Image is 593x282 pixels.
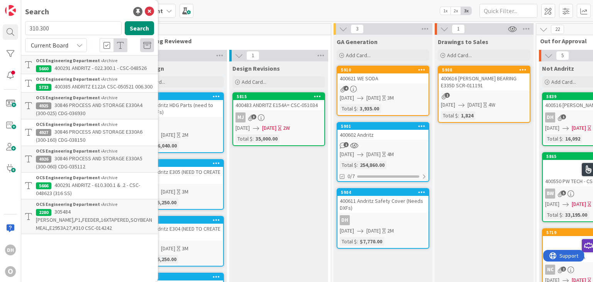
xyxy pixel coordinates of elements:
div: Archive [36,76,154,83]
div: 5889 [136,217,223,223]
div: 25,250.00 [152,255,178,263]
span: [DATE] [161,131,175,139]
span: Add Card... [346,52,371,59]
div: Archive [36,174,154,181]
a: 5815400483 ANDRITZ E154A= CSC-051034MJ[DATE][DATE]2WTotal $:35,000.00 [232,92,325,146]
span: Add Card... [242,78,266,85]
div: 4926 [36,156,51,163]
span: 30846 PROCESS AND STORAGE E330A5 (300-060) CDG-035112 [36,155,142,170]
div: BW [545,189,555,199]
div: 5815 [237,94,324,99]
div: 5901400602 Andritz [337,123,429,140]
span: [DATE] [545,124,559,132]
div: 35,000.00 [254,134,280,143]
div: $7,770.00 [358,237,384,246]
div: 400616 [PERSON_NAME] BEARING E335D SCR-011191 [439,73,530,90]
span: [DATE] [468,101,482,109]
div: 5908 [439,66,530,73]
div: NC [545,265,555,275]
a: 5889400582 Andritz E304 (NEED TO CREATE DXFS)[DATE][DATE]3MTotal $:25,250.00 [131,216,224,267]
div: DH [5,245,16,255]
span: 3 [351,24,364,34]
div: Archive [36,201,154,208]
div: 5904 [341,190,429,195]
span: 400385 ANDRITZ E122A CSC-050521 006.300 [54,83,152,90]
div: NC [132,119,223,129]
div: 5910 [337,66,429,73]
span: 5 [561,190,566,195]
div: Archive [36,121,154,128]
span: [DATE] [366,227,381,235]
a: OCS Engineering Department ›Archive5733400385 ANDRITZ E122A CSC-050521 006.300 [21,74,158,92]
div: 5733 [36,84,51,91]
div: 5901 [341,124,429,129]
span: [DATE] [161,188,175,196]
div: 2W [283,124,290,132]
span: 1 [344,142,349,147]
span: [DATE] [262,124,276,132]
div: 2M [182,131,188,139]
span: [DATE] [545,200,559,208]
b: OCS Engineering Department › [36,58,102,63]
span: [DATE] [236,124,250,132]
a: OCS Engineering Department ›Archive2280305484 [PERSON_NAME],P1,FEEDER,16XTAPERED,SOYBEAN MEAL,E29... [21,199,158,234]
div: 5901 [337,123,429,130]
div: 3M [387,94,394,102]
div: 5909 [136,94,223,99]
span: : [562,134,563,143]
span: Drawings to Sales [438,38,488,46]
a: OCS Engineering Department ›Archive5666400291 ANDRITZ - 610.300.1 & .2 - CSC-048623 (316 SS) [21,173,158,199]
a: 5910400621 WE SODA[DATE][DATE]3MTotal $:3,935.00 [337,66,429,116]
span: 305484 [PERSON_NAME],P1,FEEDER,16XTAPERED,SOYBEAN MEAL,E2953A27,#310 CSC-014242 [36,208,152,231]
span: [DATE] [161,245,175,253]
div: 5910400621 WE SODA [337,66,429,83]
span: 30846 PROCESS AND STORAGE E330A4 (300-025) CDG-036930 [36,102,142,117]
div: Total $ [441,111,458,120]
span: 3 [251,114,256,119]
b: OCS Engineering Department › [36,121,102,127]
div: DH [337,215,429,225]
div: MJ [233,112,324,122]
div: Archive [36,148,154,155]
span: [DATE] [340,227,354,235]
span: Design Revisions [232,65,280,72]
span: 22 [551,25,564,34]
span: [DATE] [340,94,354,102]
div: 400583 Andritz E305 (NEED TO CREATE DXFS) [132,167,223,184]
div: 5890 [136,161,223,166]
b: OCS Engineering Department › [36,76,102,82]
a: OCS Engineering Department ›Archive492730846 PROCESS AND STORAGE E330A6 (300-160) CDG-038150 [21,119,158,146]
b: OCS Engineering Department › [36,95,102,100]
div: 400620 Andritz HDG Parts (need to create DXFs) [132,100,223,117]
div: 1,824 [459,111,475,120]
b: OCS Engineering Department › [36,201,102,207]
span: 3x [461,7,471,15]
div: 16,092 [563,134,582,143]
div: Total $ [236,134,252,143]
span: : [357,104,358,113]
span: 2 [561,267,566,272]
div: MJ [236,112,246,122]
div: 400582 Andritz E304 (NEED TO CREATE DXFS) [132,224,223,241]
span: : [357,161,358,169]
div: 25,250.00 [152,198,178,207]
div: 400483 ANDRITZ E154A= CSC-051034 [233,100,324,110]
div: 3M [182,245,188,253]
div: 33,195.00 [563,211,589,219]
div: DH [340,215,350,225]
div: 5909400620 Andritz HDG Parts (need to create DXFs) [132,93,223,117]
span: [DATE] [366,150,381,158]
div: Archive [36,94,154,101]
span: Add Card... [447,52,472,59]
div: O [5,266,16,277]
span: 1 [246,51,259,60]
div: 5908 [442,67,530,73]
div: 3M [182,188,188,196]
div: 4927 [36,129,51,136]
span: [DATE] [340,150,354,158]
div: 5815400483 ANDRITZ E154A= CSC-051034 [233,93,324,110]
span: 4 [344,86,349,91]
div: 5660 [36,65,51,72]
img: Visit kanbanzone.com [5,5,16,16]
b: OCS Engineering Department › [36,175,102,180]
